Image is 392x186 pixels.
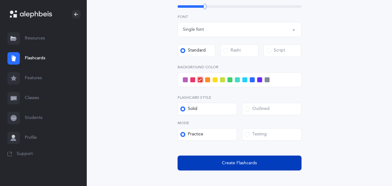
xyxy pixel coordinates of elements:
div: Outlined [245,106,270,112]
label: Flashcard Style [178,95,302,100]
div: Single font [183,26,204,33]
div: Script [266,48,285,54]
span: Support [17,151,33,157]
div: Solid [180,106,197,112]
div: Testing [245,131,267,138]
div: Standard [180,48,206,54]
div: Rashi [223,48,241,54]
label: Font [178,14,302,20]
label: Background color [178,64,302,70]
span: Create Flashcards [222,160,257,166]
label: Mode [178,120,302,126]
button: Single font [178,22,302,37]
div: Practice [180,131,203,138]
button: Create Flashcards [178,156,302,170]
